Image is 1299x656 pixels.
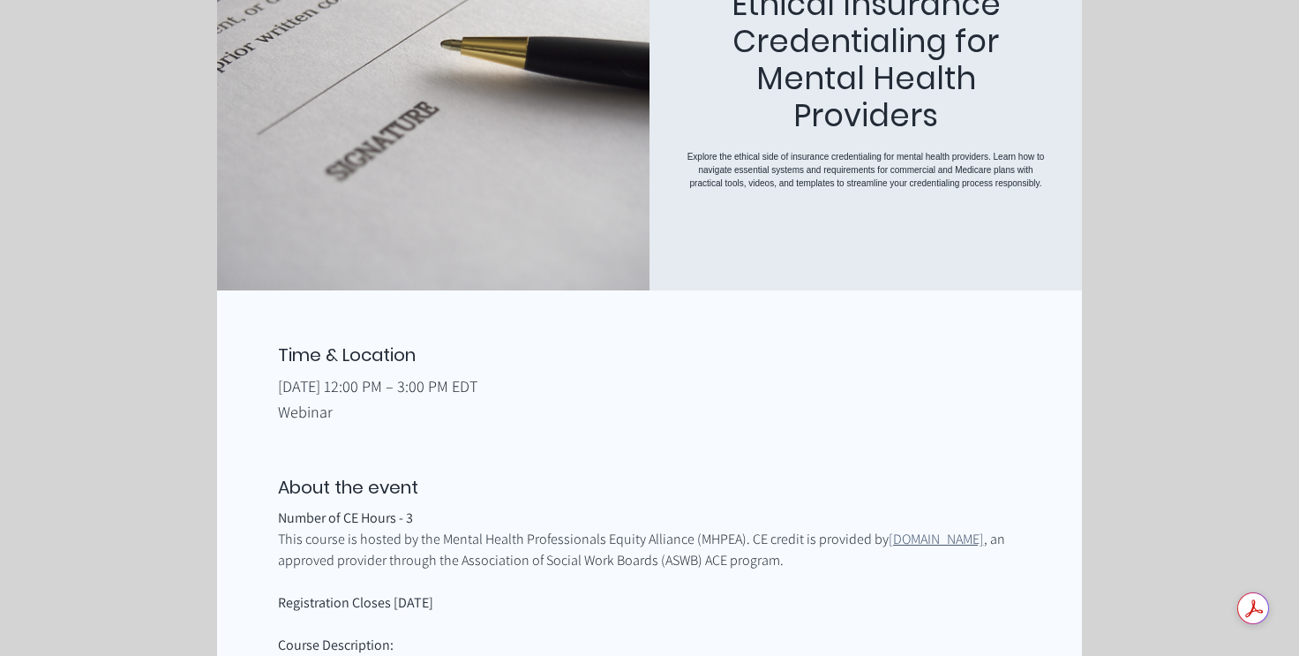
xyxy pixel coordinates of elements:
p: Explore the ethical side of insurance credentialing for mental health providers. Learn how to nav... [685,150,1047,190]
span: Course Description: [278,636,394,654]
h2: About the event [278,476,1022,499]
span: Number of CE Hours - 3 [278,509,413,527]
span: This course is hosted by the Mental Health Professionals Equity Alliance (MHPEA). CE credit is pr... [278,530,889,548]
span: Registration Closes [DATE] [278,593,433,612]
h2: Time & Location [278,343,1022,366]
p: Webinar [278,401,1022,423]
a: [DOMAIN_NAME] [889,530,984,548]
p: [DATE] 12:00 PM – 3:00 PM EDT [278,375,1022,397]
